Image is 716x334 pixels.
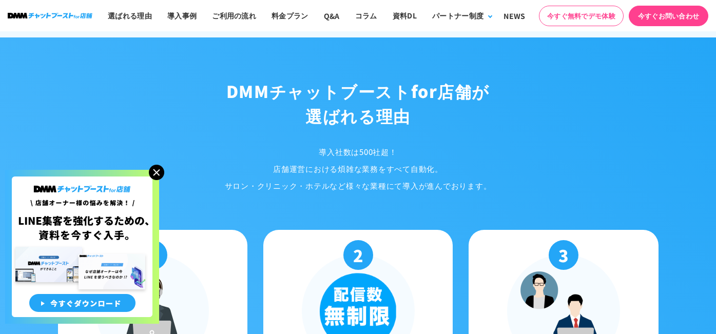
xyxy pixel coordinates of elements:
a: 今すぐ無料でデモ体験 [539,6,624,26]
img: ロゴ [8,13,92,18]
h2: DMMチャットブースト for店舗が 選ばれる理由 [50,78,666,128]
a: 店舗オーナー様の悩みを解決!LINE集客を狂化するための資料を今すぐ入手! [5,170,159,182]
p: 導入社数は500社超！ 店舗運営における煩雑な業務をすべて自動化。 サロン・クリニック・ホテルなど様々な業種にて 導入が進んでおります。 [50,143,666,194]
p: 3 [549,240,578,270]
img: 店舗オーナー様の悩みを解決!LINE集客を狂化するための資料を今すぐ入手! [5,170,159,324]
div: パートナー制度 [432,10,483,21]
a: 今すぐお問い合わせ [629,6,708,26]
p: 2 [343,240,373,270]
